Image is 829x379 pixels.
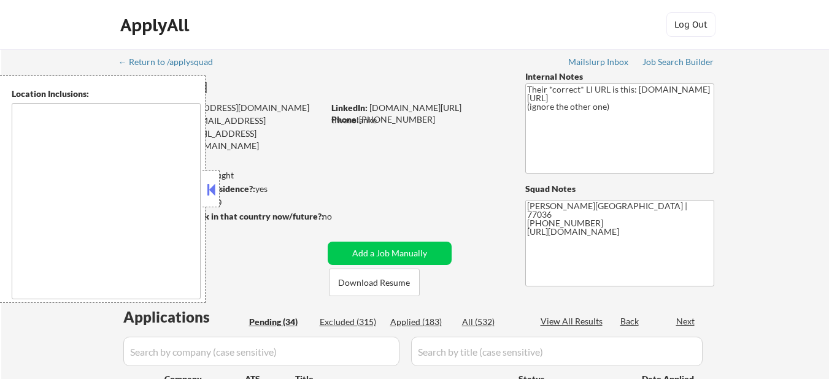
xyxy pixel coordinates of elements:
[120,80,372,95] div: [PERSON_NAME]
[120,15,193,36] div: ApplyAll
[331,114,359,124] strong: Phone:
[120,211,324,221] strong: Will need Visa to work in that country now/future?:
[390,316,452,328] div: Applied (183)
[120,115,323,139] div: [EMAIL_ADDRESS][DOMAIN_NAME]
[331,102,368,113] strong: LinkedIn:
[331,113,505,126] div: [PHONE_NUMBER]
[328,242,452,265] button: Add a Job Manually
[525,183,714,195] div: Squad Notes
[12,88,201,100] div: Location Inclusions:
[120,102,323,114] div: [EMAIL_ADDRESS][DOMAIN_NAME]
[525,71,714,83] div: Internal Notes
[322,210,357,223] div: no
[118,57,225,69] a: ← Return to /applysquad
[249,316,310,328] div: Pending (34)
[568,58,630,66] div: Mailslurp Inbox
[331,102,463,125] a: [DOMAIN_NAME][URL] tiwasolanke
[118,58,225,66] div: ← Return to /applysquad
[329,269,420,296] button: Download Resume
[541,315,606,327] div: View All Results
[620,315,640,327] div: Back
[119,196,323,209] div: $120,000
[123,337,399,366] input: Search by company (case sensitive)
[462,316,523,328] div: All (532)
[320,316,381,328] div: Excluded (315)
[676,315,696,327] div: Next
[411,337,703,366] input: Search by title (case sensitive)
[123,310,245,324] div: Applications
[666,12,715,37] button: Log Out
[642,58,714,66] div: Job Search Builder
[568,57,630,69] a: Mailslurp Inbox
[119,169,323,182] div: 183 sent / 200 bought
[120,128,323,151] div: [EMAIL_ADDRESS][PERSON_NAME][DOMAIN_NAME]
